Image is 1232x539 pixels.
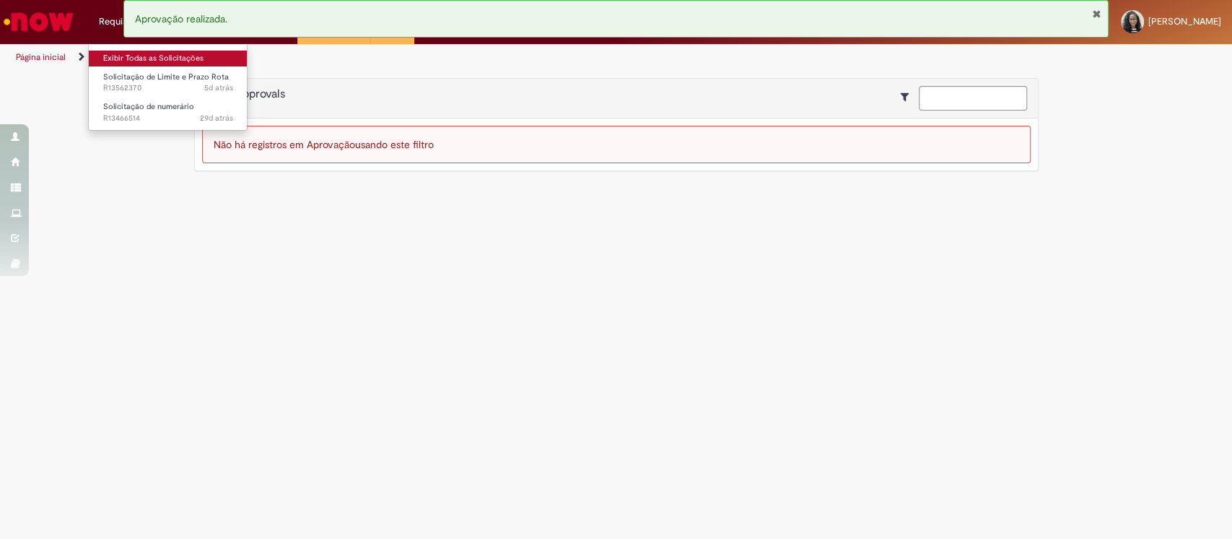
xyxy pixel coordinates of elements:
span: 5d atrás [204,82,233,93]
span: Requisições [99,14,149,29]
time: 24/09/2025 11:04:24 [204,82,233,93]
a: Exibir Todas as Solicitações [89,51,248,66]
i: Mostrar filtros para: Suas Solicitações [901,92,916,102]
span: Solicitação de numerário [103,101,194,112]
ul: Trilhas de página [11,44,811,71]
span: R13562370 [103,82,233,94]
a: Aberto R13562370 : Solicitação de Limite e Prazo Rota [89,69,248,96]
span: Solicitação de Limite e Prazo Rota [103,72,229,82]
span: usando este filtro [355,138,434,151]
img: ServiceNow [1,7,76,36]
a: Página inicial [16,51,66,63]
span: R13466514 [103,113,233,124]
time: 01/09/2025 09:13:39 [200,113,233,124]
span: 29d atrás [200,113,233,124]
button: Fechar Notificação [1091,8,1101,20]
span: My Approvals [216,87,285,101]
a: Aberto R13466514 : Solicitação de numerário [89,99,248,126]
span: [PERSON_NAME] [1148,15,1221,27]
div: Não há registros em Aprovação [202,126,1031,163]
ul: Requisições [88,43,248,131]
span: Aprovação realizada. [135,12,227,25]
